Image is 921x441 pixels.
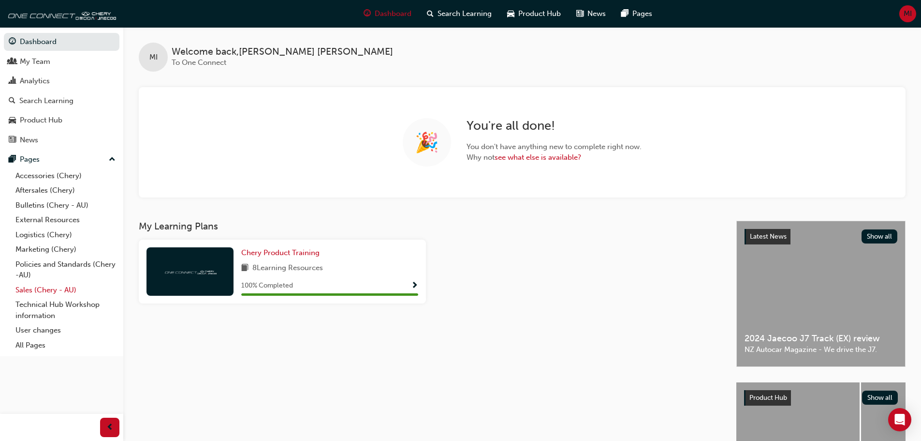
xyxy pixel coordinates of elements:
span: car-icon [9,116,16,125]
div: My Team [20,56,50,67]
a: pages-iconPages [614,4,660,24]
span: Pages [632,8,652,19]
span: Show Progress [411,282,418,290]
a: User changes [12,323,119,338]
span: pages-icon [621,8,629,20]
div: News [20,135,38,146]
button: Pages [4,151,119,168]
span: search-icon [427,8,434,20]
span: news-icon [576,8,584,20]
span: Welcome back , [PERSON_NAME] [PERSON_NAME] [172,46,393,58]
div: Open Intercom Messenger [888,408,911,431]
a: news-iconNews [569,4,614,24]
div: Search Learning [19,95,73,106]
a: All Pages [12,338,119,353]
button: DashboardMy TeamAnalyticsSearch LearningProduct HubNews [4,31,119,151]
a: Marketing (Chery) [12,242,119,257]
div: Analytics [20,76,50,87]
span: book-icon [241,262,249,274]
span: 🎉 [415,137,439,148]
span: 2024 Jaecoo J7 Track (EX) review [745,333,897,344]
a: see what else is available? [495,153,581,162]
a: Bulletins (Chery - AU) [12,198,119,213]
span: search-icon [9,97,15,106]
img: oneconnect [163,267,217,276]
a: Product HubShow all [744,390,898,406]
span: MI [149,52,158,63]
a: My Team [4,53,119,71]
h3: My Learning Plans [139,221,721,232]
span: MI [904,8,912,19]
span: Latest News [750,232,787,241]
div: Pages [20,154,40,165]
a: Technical Hub Workshop information [12,297,119,323]
a: External Resources [12,213,119,228]
a: car-iconProduct Hub [499,4,569,24]
h2: You ' re all done! [467,118,642,134]
span: Why not [467,152,642,163]
span: Search Learning [438,8,492,19]
a: Logistics (Chery) [12,228,119,243]
a: Latest NewsShow all2024 Jaecoo J7 Track (EX) reviewNZ Autocar Magazine - We drive the J7. [736,221,906,367]
a: Latest NewsShow all [745,229,897,244]
span: Chery Product Training [241,248,320,257]
a: Aftersales (Chery) [12,183,119,198]
button: Show all [862,391,898,405]
a: Policies and Standards (Chery -AU) [12,257,119,283]
a: Accessories (Chery) [12,168,119,183]
div: Product Hub [20,115,62,126]
span: news-icon [9,136,16,145]
a: News [4,131,119,149]
span: guage-icon [9,38,16,46]
a: Product Hub [4,111,119,129]
span: people-icon [9,58,16,66]
span: To One Connect [172,58,226,67]
a: search-iconSearch Learning [419,4,499,24]
span: Dashboard [375,8,411,19]
a: Search Learning [4,92,119,110]
a: Chery Product Training [241,247,323,259]
span: car-icon [507,8,514,20]
span: NZ Autocar Magazine - We drive the J7. [745,344,897,355]
span: News [587,8,606,19]
img: oneconnect [5,4,116,23]
span: pages-icon [9,155,16,164]
button: Show all [862,229,898,243]
a: guage-iconDashboard [356,4,419,24]
a: Analytics [4,72,119,90]
span: 100 % Completed [241,280,293,291]
span: Product Hub [749,394,787,402]
span: Product Hub [518,8,561,19]
span: You don ' t have anything new to complete right now. [467,141,642,152]
button: Show Progress [411,280,418,292]
span: up-icon [109,153,116,166]
span: guage-icon [364,8,371,20]
button: MI [899,5,916,22]
span: prev-icon [106,422,114,434]
span: 8 Learning Resources [252,262,323,274]
a: Sales (Chery - AU) [12,283,119,298]
a: Dashboard [4,33,119,51]
span: chart-icon [9,77,16,86]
